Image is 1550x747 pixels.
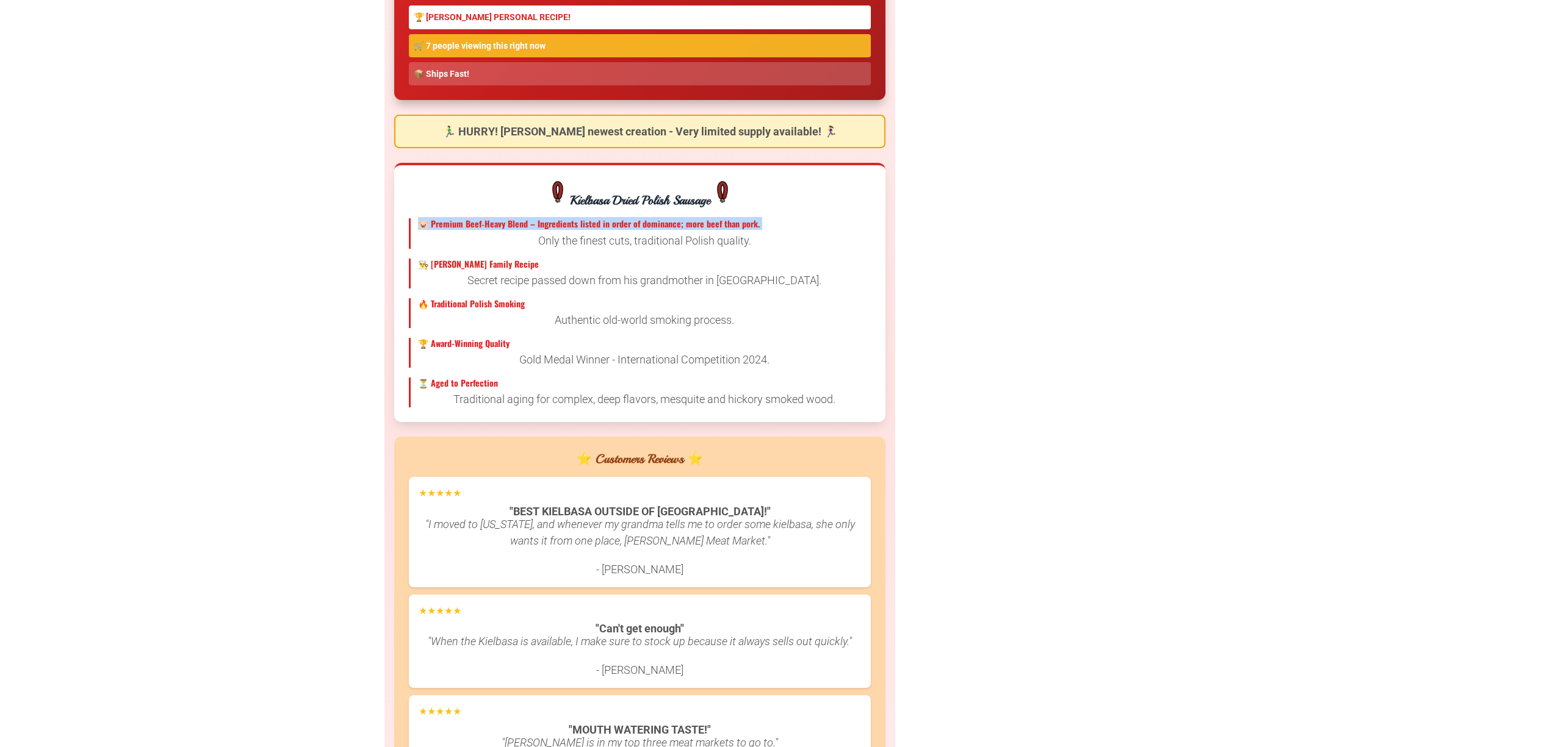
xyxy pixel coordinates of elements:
[419,620,861,637] p: "Can't get enough"
[418,259,871,270] h3: 👨‍🍳 [PERSON_NAME] Family Recipe
[414,69,469,79] span: 📦 Ships Fast!
[409,451,871,467] h2: ⭐ Customers Reviews ⭐
[419,705,861,718] div: ★★★★★
[418,312,871,328] p: Authentic old-world smoking process.
[419,604,861,618] div: ★★★★★
[418,338,871,349] h3: 🏆 Award-Winning Quality
[419,633,861,649] p: "When the Kielbasa is available, I make sure to stock up because it always sells out quickly."
[419,516,861,549] p: "I moved to [US_STATE], and whenever my grandma tells me to order some kielbasa, she only wants i...
[419,721,861,738] p: "MOUTH WATERING TASTE!"
[418,377,871,388] h3: ⏳ Aged to Perfection
[414,12,571,22] span: 🏆 [PERSON_NAME] PERSONAL RECIPE!
[710,180,735,204] img: p40_png.png
[419,503,861,520] p: "BEST KIELBASA OUTSIDE OF [GEOGRAPHIC_DATA]!"
[419,561,861,577] p: - [PERSON_NAME]
[403,123,877,140] p: 🏃‍♂️ HURRY! [PERSON_NAME] newest creation - Very limited supply available! 🏃‍♀️
[546,180,570,204] img: p40_png.png
[418,218,871,229] h3: 🐷 Premium Beef‑Heavy Blend – Ingredients listed in order of dominance; more beef than pork.
[418,298,871,309] h3: 🔥 Traditional Polish Smoking
[418,351,871,368] p: Gold Medal Winner - International Competition 2024.
[409,180,871,209] h2: Kielbasa Dried Polish Sausage
[418,232,871,249] p: Only the finest cuts, traditional Polish quality.
[418,391,871,407] p: Traditional aging for complex, deep flavors, mesquite and hickory smoked wood.
[419,662,861,678] p: - [PERSON_NAME]
[419,487,861,500] div: ★★★★★
[418,272,871,288] p: Secret recipe passed down from his grandmother in [GEOGRAPHIC_DATA].
[414,41,546,51] span: 🛒 7 people viewing this right now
